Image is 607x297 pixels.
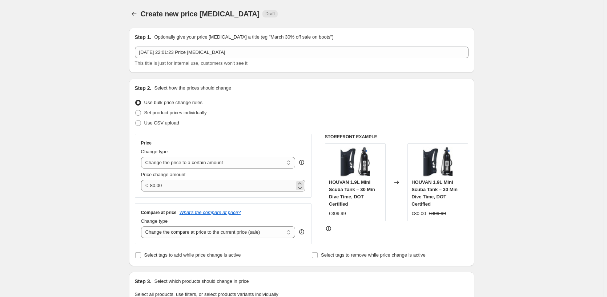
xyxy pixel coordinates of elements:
h6: STOREFRONT EXAMPLE [325,134,469,140]
span: HOUVAN 1.9L Mini Scuba Tank – 30 Min Dive Time, DOT Certified [329,179,375,207]
span: Set product prices individually [144,110,207,115]
span: Change type [141,218,168,224]
div: €80.00 [411,210,426,217]
span: Select tags to remove while price change is active [321,252,426,258]
img: 61dREeHmGIL._AC_SX679_80x.jpg [423,147,453,177]
div: help [298,159,305,166]
div: €309.99 [329,210,346,217]
span: Create new price [MEDICAL_DATA] [141,10,260,18]
h2: Step 1. [135,33,152,41]
span: Select all products, use filters, or select products variants individually [135,292,278,297]
button: Price change jobs [129,9,139,19]
h3: Compare at price [141,210,177,215]
input: 80.00 [150,180,294,191]
h3: Price [141,140,152,146]
p: Optionally give your price [MEDICAL_DATA] a title (eg "March 30% off sale on boots") [154,33,333,41]
div: help [298,228,305,235]
p: Select which products should change in price [154,278,249,285]
span: Price change amount [141,172,186,177]
span: € [145,183,148,188]
span: This title is just for internal use, customers won't see it [135,60,248,66]
strike: €309.99 [429,210,446,217]
input: 30% off holiday sale [135,47,469,58]
h2: Step 2. [135,84,152,92]
span: HOUVAN 1.9L Mini Scuba Tank – 30 Min Dive Time, DOT Certified [411,179,458,207]
span: Use CSV upload [144,120,179,126]
span: Draft [265,11,275,17]
p: Select how the prices should change [154,84,231,92]
span: Change type [141,149,168,154]
img: 61dREeHmGIL._AC_SX679_80x.jpg [341,147,370,177]
span: Use bulk price change rules [144,100,202,105]
h2: Step 3. [135,278,152,285]
button: What's the compare at price? [180,210,241,215]
span: Select tags to add while price change is active [144,252,241,258]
